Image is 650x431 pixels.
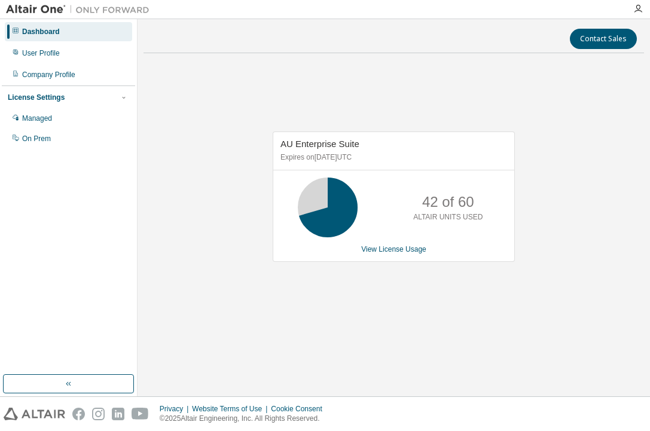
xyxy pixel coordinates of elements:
div: User Profile [22,48,60,58]
img: instagram.svg [92,408,105,420]
p: © 2025 Altair Engineering, Inc. All Rights Reserved. [160,414,329,424]
a: View License Usage [361,245,426,253]
p: 42 of 60 [422,192,474,212]
div: Managed [22,114,52,123]
img: youtube.svg [132,408,149,420]
img: altair_logo.svg [4,408,65,420]
div: License Settings [8,93,65,102]
div: Company Profile [22,70,75,80]
div: Dashboard [22,27,60,36]
span: AU Enterprise Suite [280,139,359,149]
img: linkedin.svg [112,408,124,420]
img: Altair One [6,4,155,16]
div: Privacy [160,404,192,414]
img: facebook.svg [72,408,85,420]
button: Contact Sales [570,29,637,49]
p: Expires on [DATE] UTC [280,152,504,163]
div: Cookie Consent [271,404,329,414]
p: ALTAIR UNITS USED [413,212,483,222]
div: Website Terms of Use [192,404,271,414]
div: On Prem [22,134,51,143]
